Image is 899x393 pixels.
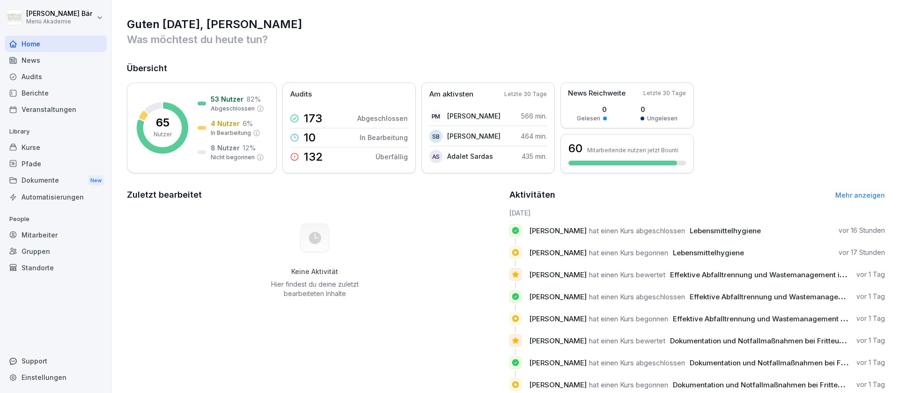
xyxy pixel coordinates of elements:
p: 132 [303,151,323,163]
p: Hier findest du deine zuletzt bearbeiteten Inhalte [267,280,362,298]
span: [PERSON_NAME] [529,248,587,257]
span: Lebensmittelhygiene [673,248,744,257]
p: Letzte 30 Tage [504,90,547,98]
span: hat einen Kurs bewertet [589,270,665,279]
p: [PERSON_NAME] [447,131,501,141]
a: Mehr anzeigen [835,191,885,199]
span: Lebensmittelhygiene [690,226,761,235]
p: People [5,212,107,227]
p: vor 1 Tag [856,314,885,323]
span: hat einen Kurs abgeschlossen [589,292,685,301]
p: 10 [303,132,316,143]
p: Adalet Sardas [447,151,493,161]
div: PM [429,110,442,123]
p: 6 % [243,119,253,128]
p: Nicht begonnen [211,153,255,162]
a: Kurse [5,139,107,156]
span: Dokumentation und Notfallmaßnahmen bei Fritteusen [673,380,854,389]
h3: 60 [568,141,582,156]
span: hat einen Kurs abgeschlossen [589,226,685,235]
h5: Keine Aktivität [267,267,362,276]
span: [PERSON_NAME] [529,226,587,235]
span: hat einen Kurs begonnen [589,314,668,323]
a: Audits [5,68,107,85]
p: Letzte 30 Tage [643,89,686,97]
span: [PERSON_NAME] [529,380,587,389]
p: vor 1 Tag [856,380,885,389]
h2: Aktivitäten [509,188,555,201]
h2: Übersicht [127,62,885,75]
p: In Bearbeitung [360,133,408,142]
a: Automatisierungen [5,189,107,205]
span: hat einen Kurs begonnen [589,380,668,389]
p: Abgeschlossen [211,104,255,113]
div: New [88,175,104,186]
div: Support [5,353,107,369]
p: Was möchtest du heute tun? [127,32,885,47]
a: Standorte [5,260,107,276]
p: 566 min. [521,111,547,121]
p: Audits [290,89,312,100]
p: 464 min. [521,131,547,141]
p: 435 min. [522,151,547,161]
span: [PERSON_NAME] [529,314,587,323]
div: AS [429,150,442,163]
a: News [5,52,107,68]
p: 65 [156,117,169,128]
p: Ungelesen [647,114,678,123]
h6: [DATE] [509,208,885,218]
p: Library [5,124,107,139]
p: [PERSON_NAME] [447,111,501,121]
span: [PERSON_NAME] [529,270,587,279]
h2: Zuletzt bearbeitet [127,188,503,201]
p: Mitarbeitende nutzen jetzt Bounti [587,147,678,154]
span: [PERSON_NAME] [529,336,587,345]
a: Einstellungen [5,369,107,386]
a: Mitarbeiter [5,227,107,243]
p: 12 % [243,143,256,153]
div: Dokumente [5,172,107,189]
p: News Reichweite [568,88,626,99]
p: Nutzer [154,130,172,139]
a: DokumenteNew [5,172,107,189]
span: hat einen Kurs begonnen [589,248,668,257]
p: Gelesen [577,114,600,123]
span: [PERSON_NAME] [529,292,587,301]
span: Dokumentation und Notfallmaßnahmen bei Fritteusen [670,336,851,345]
a: Berichte [5,85,107,101]
p: Überfällig [376,152,408,162]
span: Dokumentation und Notfallmaßnahmen bei Fritteusen [690,358,871,367]
a: Home [5,36,107,52]
p: vor 1 Tag [856,270,885,279]
p: 82 % [246,94,261,104]
p: Am aktivsten [429,89,473,100]
a: Pfade [5,156,107,172]
span: hat einen Kurs abgeschlossen [589,358,685,367]
p: 53 Nutzer [211,94,243,104]
p: [PERSON_NAME] Bär [26,10,92,18]
p: 4 Nutzer [211,119,240,128]
span: Effektive Abfalltrennung und Wastemanagement im Catering [673,314,880,323]
span: hat einen Kurs bewertet [589,336,665,345]
span: [PERSON_NAME] [529,358,587,367]
span: Effektive Abfalltrennung und Wastemanagement im Catering [670,270,877,279]
p: Abgeschlossen [357,113,408,123]
p: vor 1 Tag [856,336,885,345]
a: Veranstaltungen [5,101,107,118]
p: vor 16 Stunden [839,226,885,235]
p: vor 1 Tag [856,358,885,367]
p: 0 [577,104,607,114]
p: Menü Akademie [26,18,92,25]
p: vor 1 Tag [856,292,885,301]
